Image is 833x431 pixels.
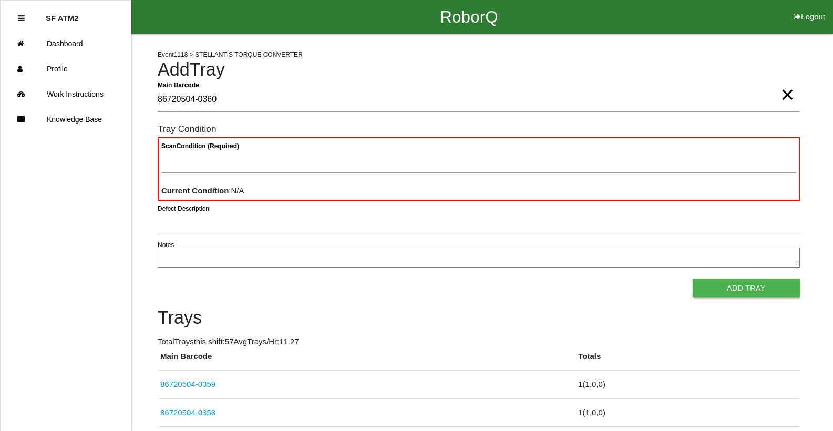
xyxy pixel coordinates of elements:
[1,107,131,132] a: Knowledge Base
[161,186,244,195] span: : N/A
[160,408,215,417] a: 86720504-0358
[158,240,174,250] label: Notes
[158,124,800,134] h6: Tray Condition
[693,279,800,297] button: Add Tray
[46,6,79,23] p: SF ATM2
[575,371,799,399] td: 1 ( 1 , 0 , 0 )
[160,379,215,388] a: 86720504-0359
[1,81,131,107] a: Work Instructions
[161,142,239,150] b: Scan Condition (Required)
[1,31,131,56] a: Dashboard
[158,308,800,328] h4: Trays
[158,60,800,80] h4: Add Tray
[575,351,799,371] th: Totals
[1,56,131,81] a: Profile
[158,351,575,371] th: Main Barcode
[158,51,303,58] span: Event 1118 > STELLANTIS TORQUE CONVERTER
[158,204,209,213] label: Defect Description
[158,336,800,348] p: Total Trays this shift: 57 Avg Trays /Hr: 11.27
[158,81,199,88] b: Main Barcode
[575,398,799,427] td: 1 ( 1 , 0 , 0 )
[158,88,800,112] input: Required
[161,186,229,195] b: Current Condition
[780,74,794,95] span: Clear Input
[18,6,25,31] div: Close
